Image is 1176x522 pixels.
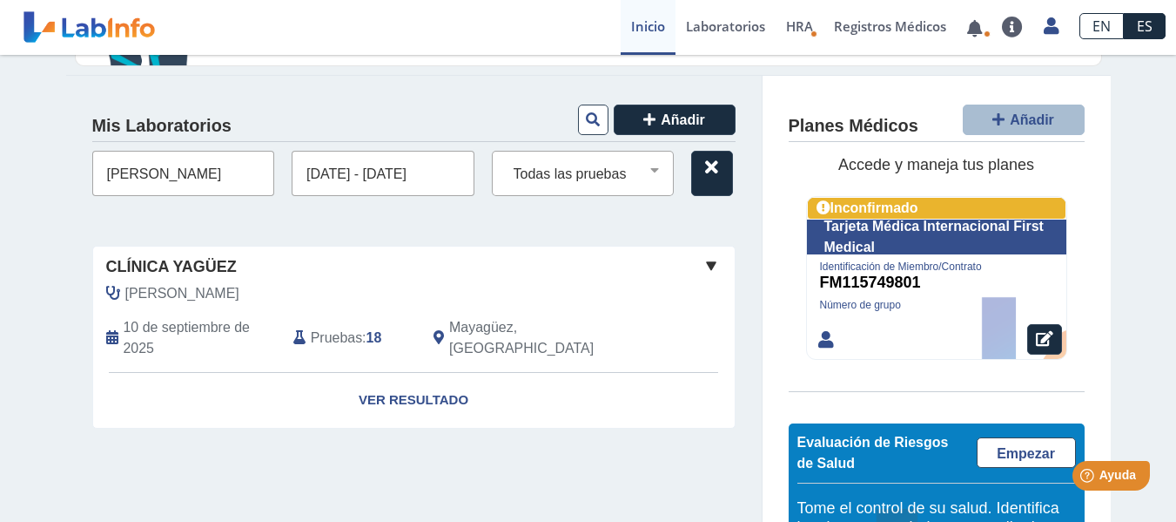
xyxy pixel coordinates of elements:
[449,320,594,356] font: Mayagüez, [GEOGRAPHIC_DATA]
[789,116,918,135] font: Planes Médicos
[661,112,705,127] font: Añadir
[1021,454,1157,503] iframe: Lanzador de widgets de ayuda
[1137,17,1152,36] font: ES
[1092,17,1111,36] font: EN
[963,105,1085,135] button: Añadir
[311,330,362,345] font: Pruebas
[614,105,736,135] button: Añadir
[362,330,366,345] font: :
[786,17,813,35] font: HRA
[997,446,1055,461] font: Empezar
[359,392,468,407] font: Ver resultado
[1010,112,1054,127] font: Añadir
[686,17,765,35] font: Laboratorios
[93,373,735,428] a: Ver resultado
[106,258,237,275] font: Clínica Yagüez
[92,116,232,135] font: Mis Laboratorios
[125,286,239,301] font: [PERSON_NAME]
[124,320,250,356] font: 10 de septiembre de 2025
[124,317,280,359] span: 10 de septiembre de 2025
[92,151,275,196] input: Laboratorio, médico o ubicación
[292,151,474,196] input: Fecha(s)
[838,156,1034,173] font: Accede y maneja tus planes
[977,437,1076,468] a: Empezar
[797,435,949,471] font: Evaluación de Riesgos de Salud
[449,317,642,359] span: Mayagüez, PR
[125,283,239,304] span: Justiniano García, María
[834,17,946,35] font: Registros Médicos
[366,330,382,345] font: 18
[631,17,665,35] font: Inicio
